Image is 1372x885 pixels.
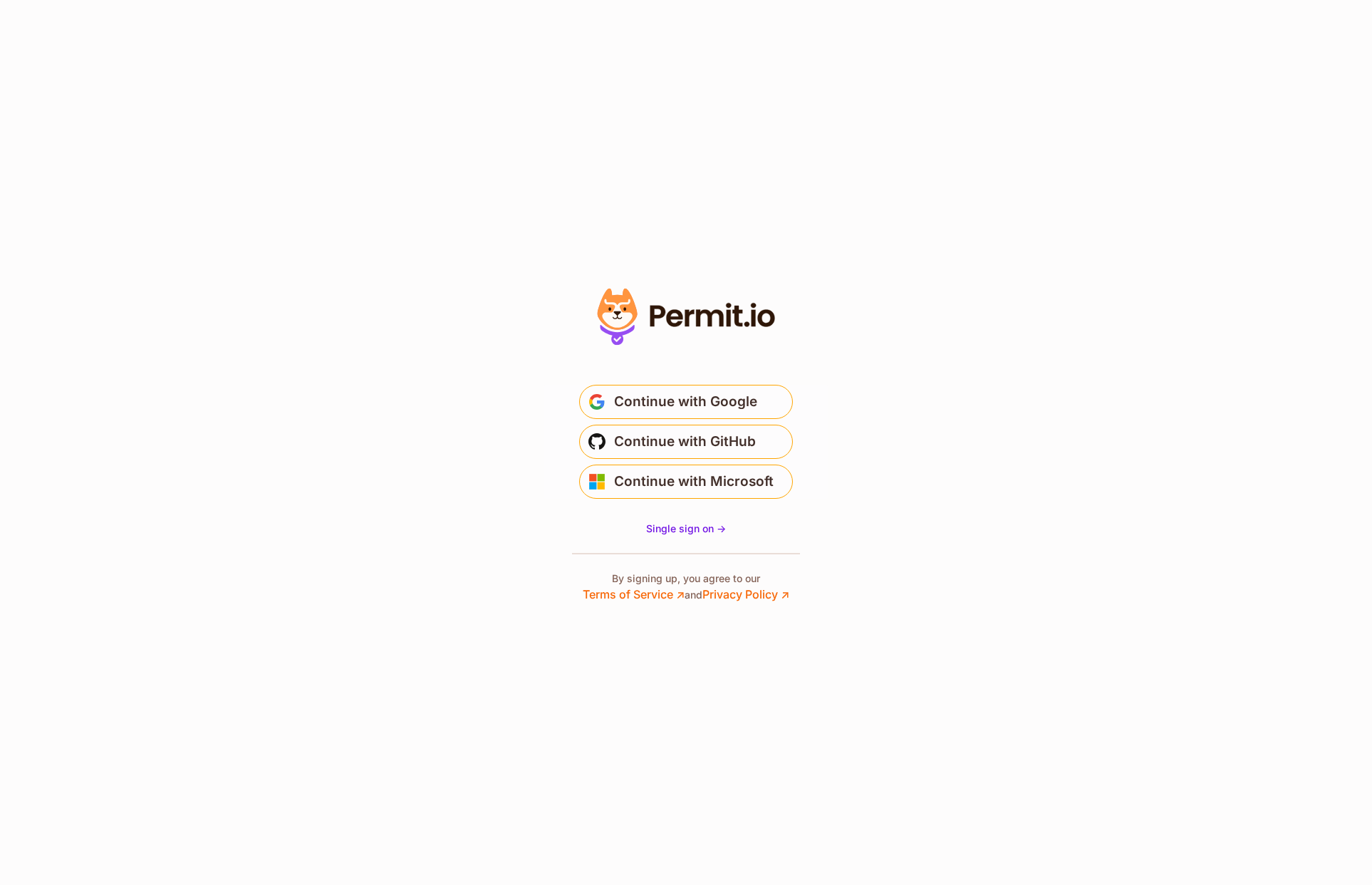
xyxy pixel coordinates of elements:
[579,465,793,499] button: Continue with Microsoft
[702,587,789,601] a: Privacy Policy ↗
[583,571,789,603] p: By signing up, you agree to our and
[646,522,726,534] span: Single sign on ->
[614,430,756,453] span: Continue with GitHub
[646,522,726,536] a: Single sign on ->
[583,587,685,601] a: Terms of Service ↗
[579,425,793,459] button: Continue with GitHub
[614,470,774,493] span: Continue with Microsoft
[614,390,757,413] span: Continue with Google
[579,385,793,419] button: Continue with Google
